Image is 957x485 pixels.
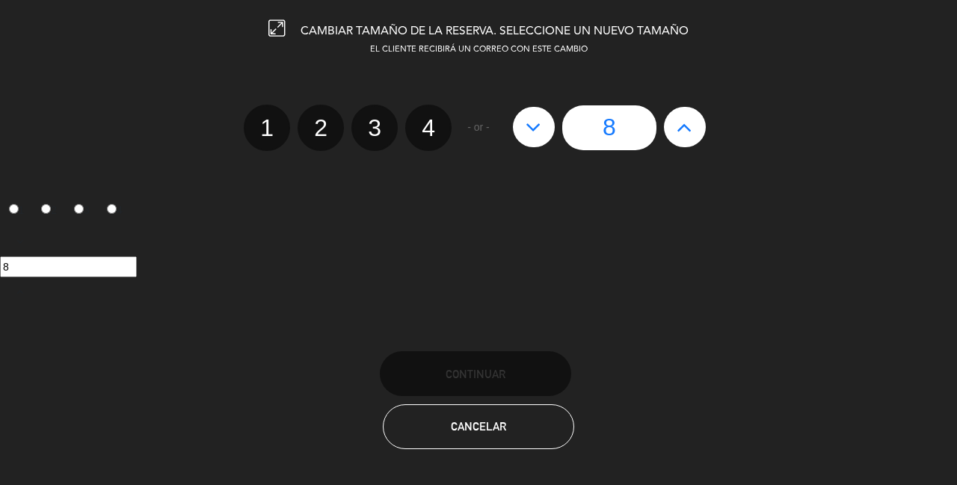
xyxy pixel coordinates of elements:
[41,204,51,214] input: 2
[66,198,99,223] label: 3
[451,420,506,433] span: Cancelar
[351,105,398,151] label: 3
[383,404,574,449] button: Cancelar
[33,198,66,223] label: 2
[301,25,689,37] span: CAMBIAR TAMAÑO DE LA RESERVA. SELECCIONE UN NUEVO TAMAÑO
[370,46,588,54] span: EL CLIENTE RECIBIRÁ UN CORREO CON ESTE CAMBIO
[405,105,452,151] label: 4
[98,198,131,223] label: 4
[446,368,505,380] span: Continuar
[244,105,290,151] label: 1
[107,204,117,214] input: 4
[467,119,490,136] span: - or -
[380,351,571,396] button: Continuar
[9,204,19,214] input: 1
[74,204,84,214] input: 3
[298,105,344,151] label: 2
